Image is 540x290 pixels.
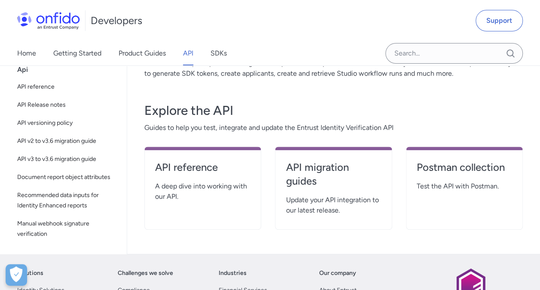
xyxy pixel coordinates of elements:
[17,82,116,92] span: API reference
[319,268,356,278] a: Our company
[17,219,116,239] span: Manual webhook signature verification
[417,181,512,191] span: Test the API with Postman.
[14,114,120,132] a: API versioning policy
[17,41,36,65] a: Home
[17,12,80,29] img: Onfido Logo
[17,190,116,211] span: Recommended data inputs for Identity Enhanced reports
[6,264,27,286] div: Cookie Preferences
[17,61,123,78] div: Api
[17,100,116,110] span: API Release notes
[17,172,116,182] span: Document report object attributes
[385,43,523,64] input: Onfido search input field
[14,96,120,114] a: API Release notes
[119,41,166,65] a: Product Guides
[14,151,120,168] a: API v3 to v3.6 migration guide
[14,78,120,96] a: API reference
[17,136,116,146] span: API v2 to v3.6 migration guide
[286,160,381,188] h4: API migration guides
[183,41,193,65] a: API
[53,41,101,65] a: Getting Started
[14,169,120,186] a: Document report object attributes
[155,160,250,174] h4: API reference
[144,123,523,133] span: Guides to help you test, integrate and update the Entrust Identity Verification API
[6,264,27,286] button: Open Preferences
[219,268,247,278] a: Industries
[417,160,512,181] a: Postman collection
[476,10,523,31] a: Support
[155,181,250,202] span: A deep dive into working with our API.
[211,41,227,65] a: SDKs
[286,160,381,195] a: API migration guides
[118,268,173,278] a: Challenges we solve
[286,195,381,216] span: Update your API integration to our latest release.
[144,58,523,79] p: Based on REST principles and using HTTP requests and responses, the Entrust Identity Verification...
[17,154,116,164] span: API v3 to v3.6 migration guide
[91,14,142,28] h1: Developers
[155,160,250,181] a: API reference
[144,102,523,119] h3: Explore the API
[14,133,120,150] a: API v2 to v3.6 migration guide
[17,118,116,128] span: API versioning policy
[417,160,512,174] h4: Postman collection
[17,250,123,268] div: Integration Libraries
[14,187,120,214] a: Recommended data inputs for Identity Enhanced reports
[17,268,43,278] a: Solutions
[14,215,120,243] a: Manual webhook signature verification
